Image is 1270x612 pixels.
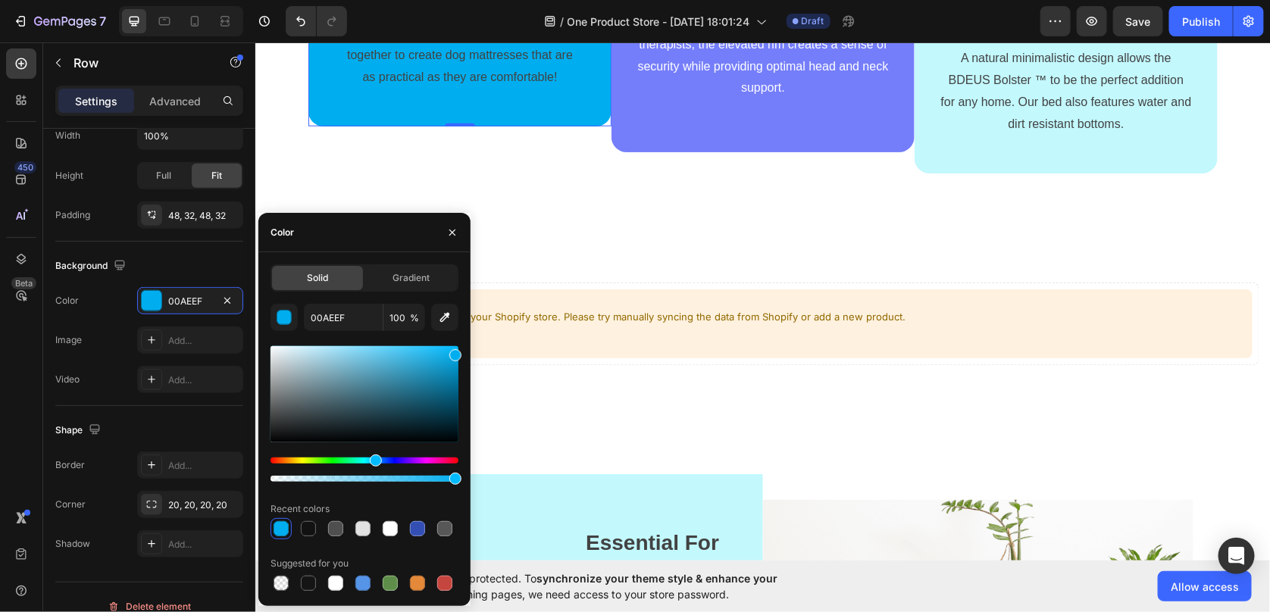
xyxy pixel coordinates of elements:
div: 450 [14,161,36,173]
button: Add product [52,286,116,310]
span: Draft [802,14,824,28]
div: Padding [55,208,90,222]
div: Width [55,129,80,142]
p: Essential For Healthy Growth [249,488,464,543]
button: Allow access [1158,571,1252,601]
p: We cannot find any products from your Shopify store. Please try manually syncing the data from Sh... [52,267,650,283]
button: Save [1113,6,1163,36]
span: One Product Store - [DATE] 18:01:24 [568,14,750,30]
div: Undo/Redo [286,6,347,36]
span: Your page is password protected. To when designing pages, we need access to your store password. [352,570,837,602]
input: Eg: FFFFFF [304,304,383,331]
div: Corner [55,498,86,511]
div: Background [55,256,129,276]
button: 7 [6,6,113,36]
div: Open Intercom Messenger [1218,538,1255,574]
span: Full [156,169,171,183]
div: Publish [1182,14,1220,30]
div: Add... [168,459,239,473]
div: Border [55,458,85,472]
p: Settings [75,93,117,109]
div: 48, 32, 48, 32 [168,209,239,223]
div: Image [55,333,82,347]
div: Suggested for you [271,557,349,570]
p: Row [74,54,202,72]
div: 20, 20, 20, 20 [168,498,239,512]
p: Can not get product from Shopify [52,253,650,268]
span: Solid [307,271,328,285]
div: 00AEEF [168,295,212,308]
span: / [561,14,565,30]
div: Shape [55,420,104,441]
p: 7 [99,12,106,30]
p: A natural minimalistic design allows the BDEUS Bolster ™ to be the perfect addition for any home.... [685,5,937,92]
div: Video [55,373,80,386]
div: Height [55,169,83,183]
div: Recent colors [271,502,330,516]
input: Auto [138,122,242,149]
span: % [410,311,419,325]
div: Add... [168,334,239,348]
button: Sync from Shopify [122,286,214,310]
span: Save [1126,15,1151,28]
span: Fit [211,169,222,183]
span: Allow access [1171,579,1239,595]
div: Color [55,294,79,308]
p: Advanced [149,93,201,109]
div: Shadow [55,537,90,551]
div: Beta [11,277,36,289]
button: Publish [1169,6,1233,36]
div: Add... [168,538,239,551]
span: Gradient [393,271,430,285]
span: synchronize your theme style & enhance your experience [352,572,777,601]
div: Color [271,226,294,239]
div: Add... [168,373,239,387]
div: Hue [271,457,458,464]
